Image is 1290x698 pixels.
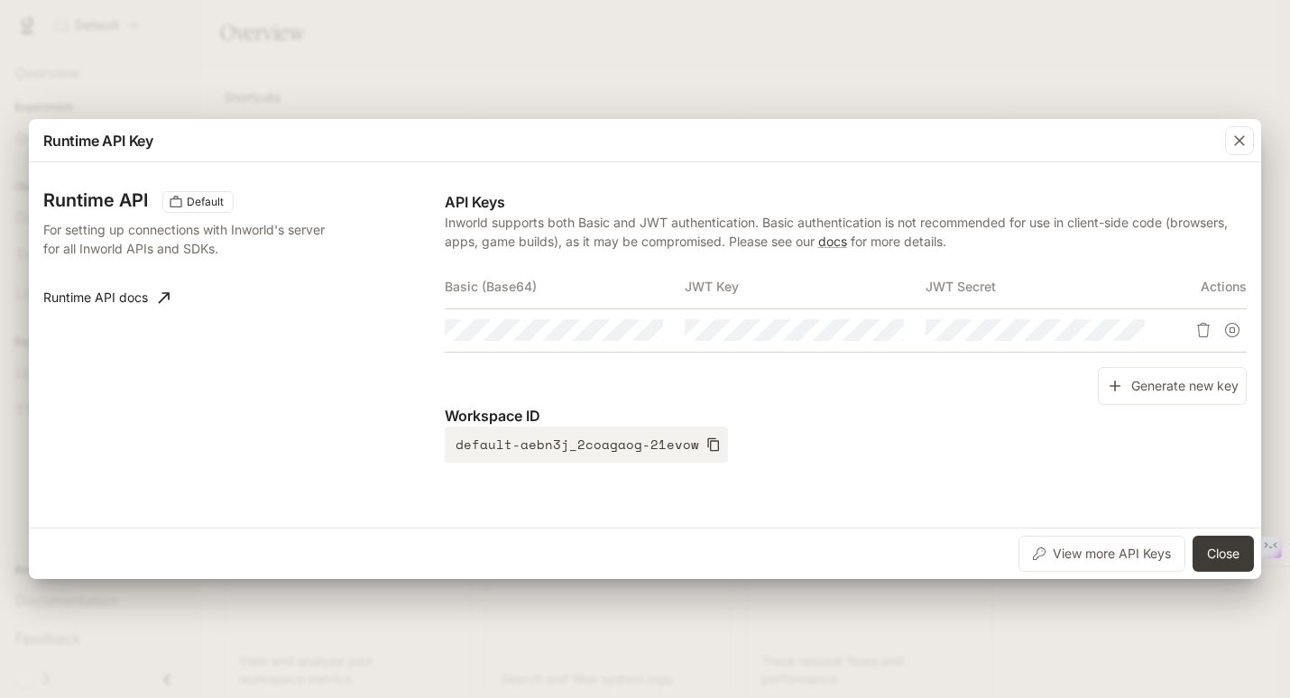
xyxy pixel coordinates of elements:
p: Inworld supports both Basic and JWT authentication. Basic authentication is not recommended for u... [445,213,1247,251]
th: Basic (Base64) [445,265,686,308]
button: Close [1193,536,1254,572]
button: Delete API key [1189,316,1218,344]
th: JWT Key [685,265,926,308]
p: Runtime API Key [43,130,153,152]
div: These keys will apply to your current workspace only [162,191,234,213]
h3: Runtime API [43,191,148,209]
button: View more API Keys [1018,536,1185,572]
p: For setting up connections with Inworld's server for all Inworld APIs and SDKs. [43,220,333,258]
button: default-aebn3j_2coagaog-21evow [445,427,728,463]
p: Workspace ID [445,405,1247,427]
button: Generate new key [1098,367,1247,406]
button: Suspend API key [1218,316,1247,344]
span: Default [180,194,231,210]
a: docs [818,234,847,249]
a: Runtime API docs [36,280,177,316]
th: Actions [1166,265,1247,308]
th: JWT Secret [926,265,1166,308]
p: API Keys [445,191,1247,213]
